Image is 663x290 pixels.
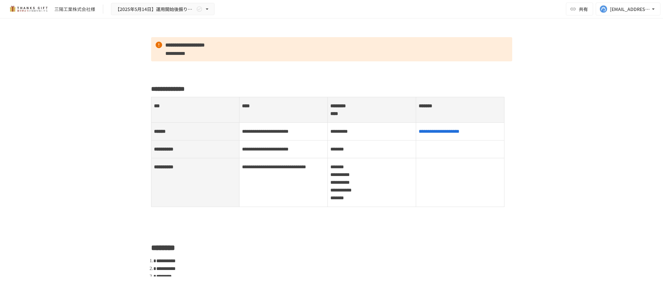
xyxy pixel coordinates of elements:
[115,5,195,13] span: 【2025年5月14日】運用開始後振り返りミーティング
[566,3,593,16] button: 共有
[8,4,49,14] img: mMP1OxWUAhQbsRWCurg7vIHe5HqDpP7qZo7fRoNLXQh
[54,6,95,13] div: 三陽工業株式会社様
[610,5,650,13] div: [EMAIL_ADDRESS][DOMAIN_NAME]
[596,3,660,16] button: [EMAIL_ADDRESS][DOMAIN_NAME]
[111,3,215,16] button: 【2025年5月14日】運用開始後振り返りミーティング
[579,5,588,13] span: 共有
